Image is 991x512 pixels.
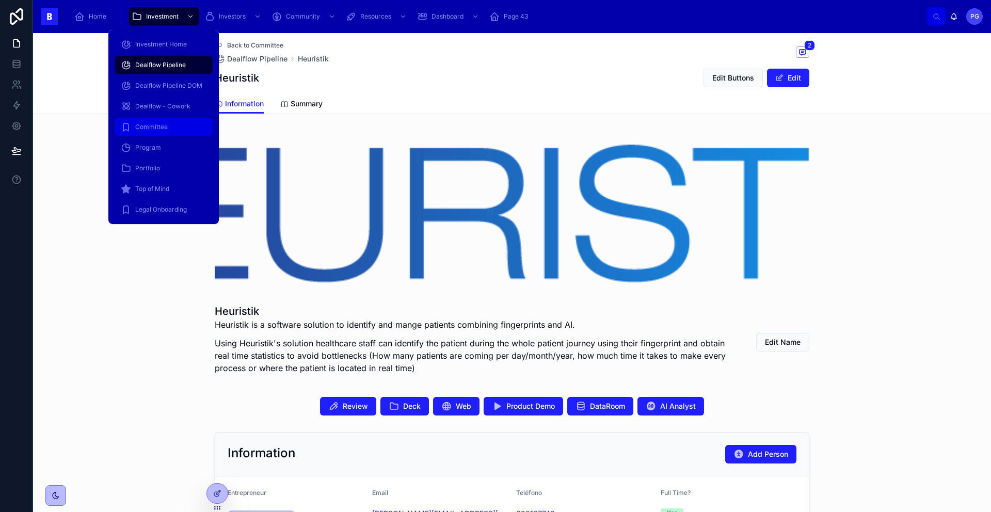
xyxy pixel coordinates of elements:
span: Add Person [748,449,788,459]
a: Page 43 [486,7,535,26]
a: Summary [280,94,323,115]
span: Entrepreneur [228,489,266,497]
span: Web [456,401,471,411]
a: Community [268,7,341,26]
img: App logo [41,8,58,25]
span: Email [372,489,388,497]
a: Legal Onboarding [115,200,213,219]
a: Back to Committee [215,41,283,50]
span: Home [89,12,106,21]
span: Information [225,99,264,109]
button: Edit Buttons [704,69,763,87]
span: DataRoom [590,401,625,411]
button: Review [320,397,376,415]
span: Dealflow Pipeline [135,61,186,69]
a: Dealflow - Cowork [115,97,213,116]
span: Product Demo [506,401,555,411]
span: Full Time? [661,489,691,497]
button: Web [433,397,479,415]
span: Resources [360,12,391,21]
a: Committee [115,118,213,136]
a: Home [71,7,114,26]
a: Dealflow Pipeline DOM [115,76,213,95]
span: Dealflow Pipeline DOM [135,82,202,90]
a: Investment Home [115,35,213,54]
p: Heuristik is a software solution to identify and mange patients combining fingerprints and AI. [215,318,732,331]
a: Dashboard [414,7,484,26]
span: Portfolio [135,164,160,172]
span: Legal Onboarding [135,205,187,214]
div: scrollable content [66,5,927,28]
span: AI Analyst [660,401,696,411]
button: AI Analyst [637,397,704,415]
span: Investment Home [135,40,187,49]
a: Investors [201,7,266,26]
a: Dealflow Pipeline [115,56,213,74]
button: Deck [380,397,429,415]
span: Teléfono [516,489,542,497]
a: Top of Mind [115,180,213,198]
button: DataRoom [567,397,633,415]
span: Back to Committee [227,41,283,50]
span: Review [343,401,368,411]
button: Add Person [725,445,796,463]
a: Heuristik [298,54,329,64]
p: Using Heuristik's solution healthcare staff can identify the patient during the whole patient jou... [215,337,732,374]
button: Edit [767,69,809,87]
a: Investment [129,7,199,26]
button: Product Demo [484,397,563,415]
button: 2 [796,46,809,59]
span: Community [286,12,320,21]
span: Investors [219,12,246,21]
span: Dealflow Pipeline [227,54,287,64]
span: PG [970,12,979,21]
button: Edit Name [756,333,809,351]
span: Committee [135,123,168,131]
span: Dealflow - Cowork [135,102,190,110]
a: Portfolio [115,159,213,178]
span: 2 [804,40,815,51]
span: Summary [291,99,323,109]
span: Edit Buttons [712,73,754,83]
h1: Heuristik [215,304,732,318]
span: Top of Mind [135,185,169,193]
h2: Information [228,445,295,461]
h1: Heuristik [215,71,259,85]
span: Program [135,143,161,152]
span: Edit Name [765,337,801,347]
span: Deck [403,401,421,411]
span: Dashboard [431,12,463,21]
a: Program [115,138,213,157]
span: Page 43 [504,12,528,21]
span: Investment [146,12,179,21]
a: Dealflow Pipeline [215,54,287,64]
a: Information [215,94,264,114]
a: Resources [343,7,412,26]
